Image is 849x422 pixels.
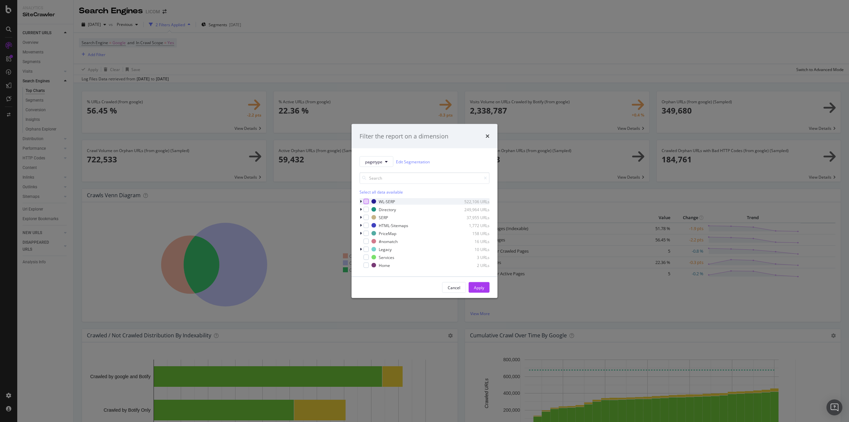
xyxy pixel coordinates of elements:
[359,132,448,140] div: Filter the report on a dimension
[457,199,490,204] div: 522,106 URLs
[457,230,490,236] div: 158 URLs
[457,238,490,244] div: 16 URLs
[379,238,398,244] div: #nomatch
[379,199,395,204] div: WL-SERP
[379,246,392,252] div: Legacy
[379,254,394,260] div: Services
[457,254,490,260] div: 3 URLs
[359,156,393,167] button: pagetype
[486,132,490,140] div: times
[396,158,430,165] a: Edit Segmentation
[448,285,460,290] div: Cancel
[379,207,396,212] div: Directory
[379,230,396,236] div: PriceMap
[379,214,388,220] div: SERP
[474,285,484,290] div: Apply
[359,189,490,195] div: Select all data available
[457,222,490,228] div: 1,772 URLs
[352,124,497,298] div: modal
[826,399,842,415] div: Open Intercom Messenger
[442,282,466,293] button: Cancel
[457,262,490,268] div: 2 URLs
[379,222,408,228] div: HTML-Sitemaps
[457,246,490,252] div: 10 URLs
[457,214,490,220] div: 37,955 URLs
[469,282,490,293] button: Apply
[379,262,390,268] div: Home
[359,172,490,184] input: Search
[365,159,382,164] span: pagetype
[457,207,490,212] div: 249,964 URLs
